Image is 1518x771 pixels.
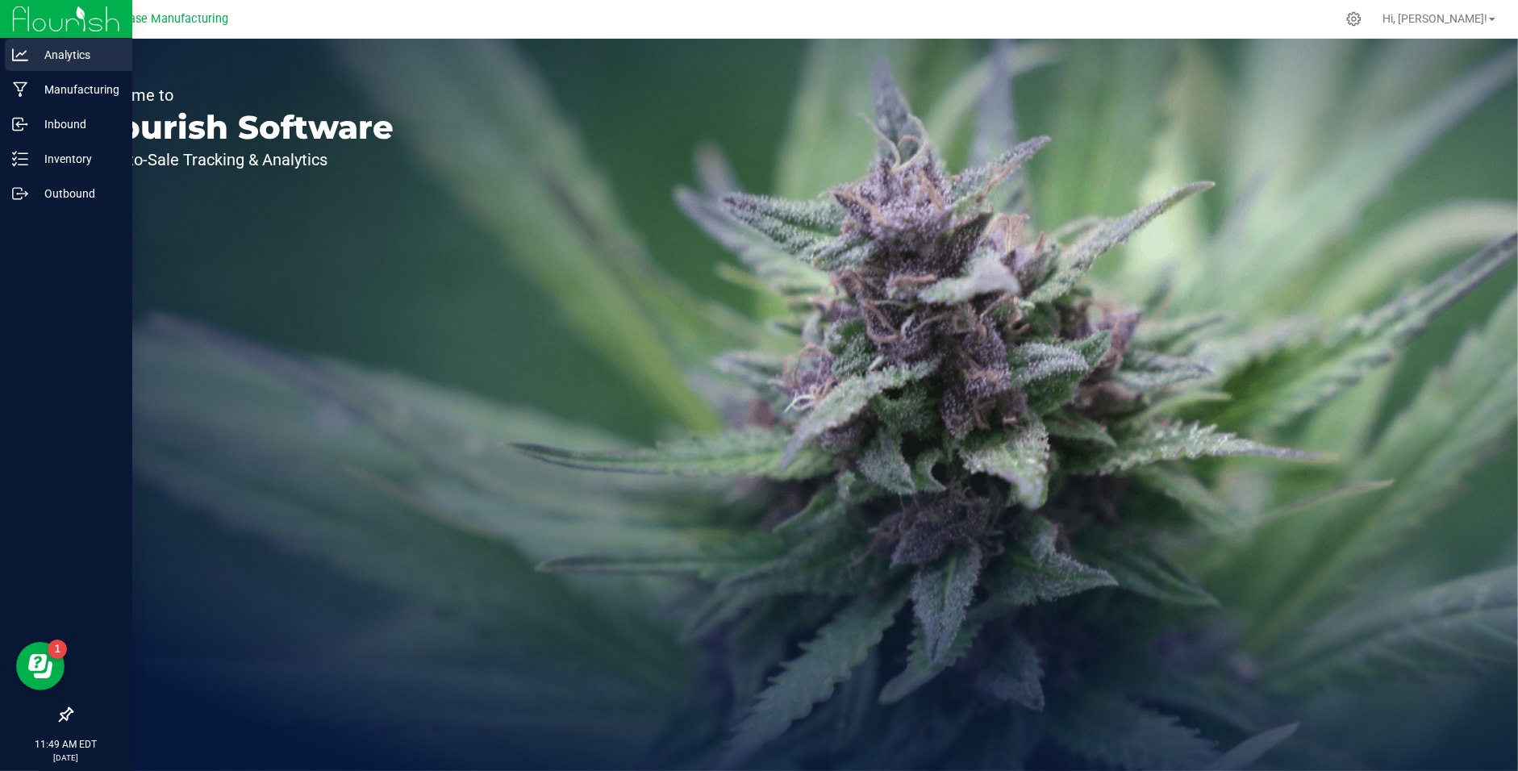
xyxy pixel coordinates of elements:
p: Flourish Software [87,111,394,144]
div: Manage settings [1344,11,1364,27]
inline-svg: Analytics [12,47,28,63]
p: Manufacturing [28,80,125,99]
p: Analytics [28,45,125,65]
span: Starbase Manufacturing [101,12,228,26]
p: Inventory [28,149,125,169]
iframe: Resource center unread badge [48,640,67,659]
inline-svg: Inventory [12,151,28,167]
iframe: Resource center [16,642,65,690]
p: Welcome to [87,87,394,103]
inline-svg: Manufacturing [12,81,28,98]
inline-svg: Inbound [12,116,28,132]
inline-svg: Outbound [12,185,28,202]
p: Inbound [28,115,125,134]
p: [DATE] [7,752,125,764]
span: Hi, [PERSON_NAME]! [1382,12,1487,25]
p: 11:49 AM EDT [7,737,125,752]
p: Outbound [28,184,125,203]
p: Seed-to-Sale Tracking & Analytics [87,152,394,168]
